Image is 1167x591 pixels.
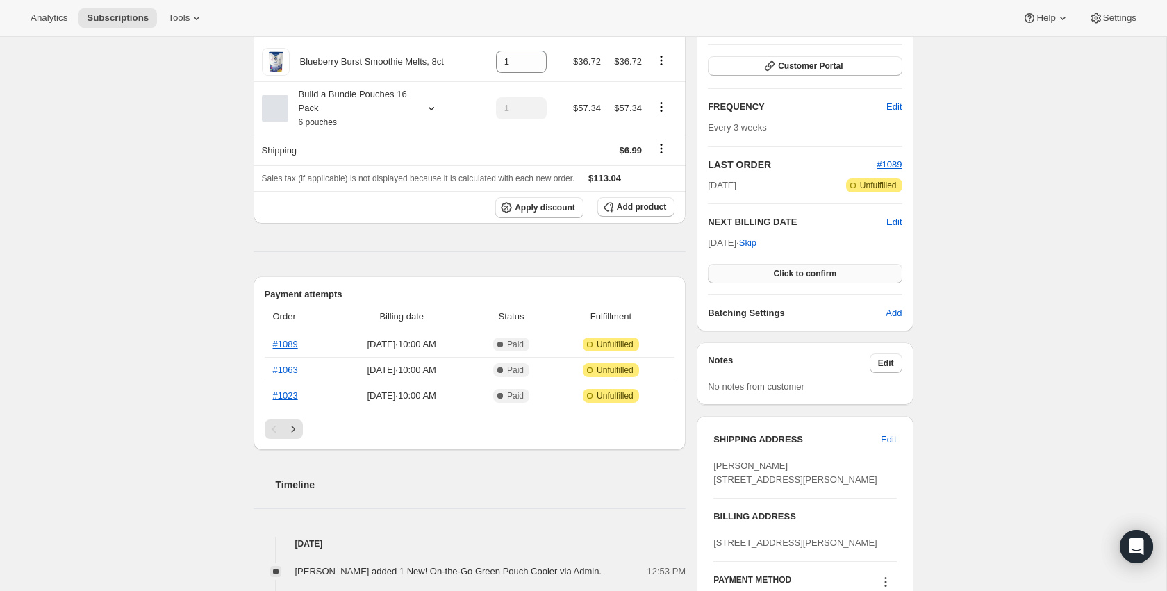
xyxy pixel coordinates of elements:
[254,537,686,551] h4: [DATE]
[614,103,642,113] span: $57.34
[650,53,672,68] button: Product actions
[262,174,575,183] span: Sales tax (if applicable) is not displayed because it is calculated with each new order.
[708,56,902,76] button: Customer Portal
[731,232,765,254] button: Skip
[273,390,298,401] a: #1023
[265,419,675,439] nav: Pagination
[778,60,843,72] span: Customer Portal
[1014,8,1077,28] button: Help
[1081,8,1145,28] button: Settings
[168,13,190,24] span: Tools
[475,310,547,324] span: Status
[1036,13,1055,24] span: Help
[573,103,601,113] span: $57.34
[299,117,337,127] small: 6 pouches
[773,268,836,279] span: Click to confirm
[336,310,467,324] span: Billing date
[31,13,67,24] span: Analytics
[886,306,902,320] span: Add
[878,96,910,118] button: Edit
[619,145,642,156] span: $6.99
[647,565,686,578] span: 12:53 PM
[507,365,524,376] span: Paid
[276,478,686,492] h2: Timeline
[708,158,877,172] h2: LAST ORDER
[878,358,894,369] span: Edit
[1103,13,1136,24] span: Settings
[273,365,298,375] a: #1063
[713,538,877,548] span: [STREET_ADDRESS][PERSON_NAME]
[713,510,896,524] h3: BILLING ADDRESS
[597,339,634,350] span: Unfulfilled
[262,48,290,76] img: product img
[288,88,413,129] div: Build a Bundle Pouches 16 Pack
[708,353,870,373] h3: Notes
[336,338,467,351] span: [DATE] · 10:00 AM
[573,56,601,67] span: $36.72
[87,13,149,24] span: Subscriptions
[877,159,902,169] a: #1089
[273,339,298,349] a: #1089
[860,180,897,191] span: Unfulfilled
[515,202,575,213] span: Apply discount
[877,158,902,172] button: #1089
[650,141,672,156] button: Shipping actions
[739,236,756,250] span: Skip
[886,215,902,229] button: Edit
[22,8,76,28] button: Analytics
[614,56,642,67] span: $36.72
[708,264,902,283] button: Click to confirm
[507,339,524,350] span: Paid
[877,302,910,324] button: Add
[336,363,467,377] span: [DATE] · 10:00 AM
[617,201,666,213] span: Add product
[78,8,157,28] button: Subscriptions
[160,8,212,28] button: Tools
[886,100,902,114] span: Edit
[336,389,467,403] span: [DATE] · 10:00 AM
[597,365,634,376] span: Unfulfilled
[588,173,621,183] span: $113.04
[708,238,756,248] span: [DATE] ·
[556,310,667,324] span: Fulfillment
[713,460,877,485] span: [PERSON_NAME] [STREET_ADDRESS][PERSON_NAME]
[265,301,332,332] th: Order
[254,135,483,165] th: Shipping
[1120,530,1153,563] div: Open Intercom Messenger
[290,55,444,69] div: Blueberry Burst Smoothie Melts, 8ct
[495,197,583,218] button: Apply discount
[872,428,904,451] button: Edit
[708,122,767,133] span: Every 3 weeks
[507,390,524,401] span: Paid
[283,419,303,439] button: Next
[713,433,881,447] h3: SHIPPING ADDRESS
[708,306,886,320] h6: Batching Settings
[295,566,602,576] span: [PERSON_NAME] added 1 New! On-the-Go Green Pouch Cooler via Admin.
[265,288,675,301] h2: Payment attempts
[650,99,672,115] button: Product actions
[870,353,902,373] button: Edit
[597,197,674,217] button: Add product
[708,178,736,192] span: [DATE]
[708,100,886,114] h2: FREQUENCY
[708,215,886,229] h2: NEXT BILLING DATE
[597,390,634,401] span: Unfulfilled
[708,381,804,392] span: No notes from customer
[881,433,896,447] span: Edit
